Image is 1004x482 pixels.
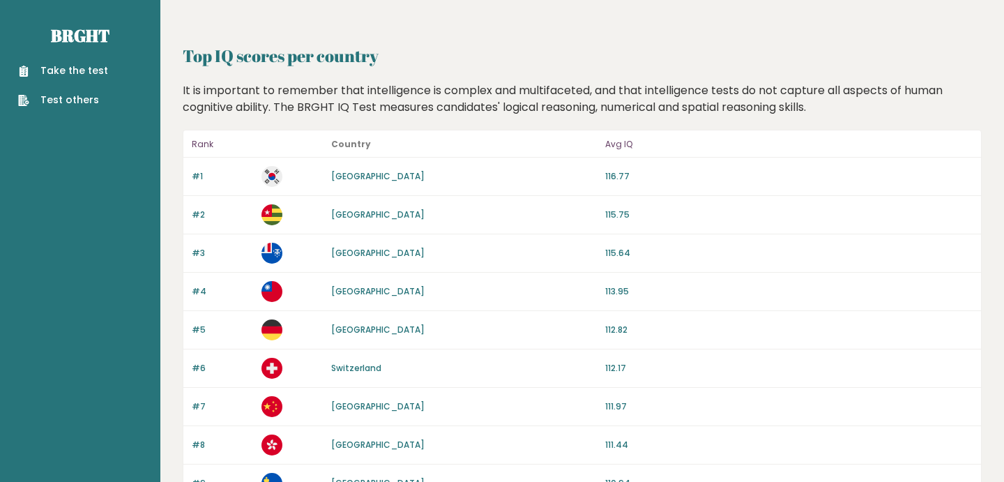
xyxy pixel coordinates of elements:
a: [GEOGRAPHIC_DATA] [331,400,425,412]
img: tw.svg [261,281,282,302]
a: [GEOGRAPHIC_DATA] [331,324,425,336]
p: 112.17 [605,362,973,375]
a: [GEOGRAPHIC_DATA] [331,285,425,297]
img: tg.svg [261,204,282,225]
a: [GEOGRAPHIC_DATA] [331,439,425,451]
p: #3 [192,247,253,259]
img: de.svg [261,319,282,340]
img: hk.svg [261,435,282,455]
p: 115.64 [605,247,973,259]
a: [GEOGRAPHIC_DATA] [331,209,425,220]
a: [GEOGRAPHIC_DATA] [331,247,425,259]
p: 111.44 [605,439,973,451]
img: tf.svg [261,243,282,264]
img: ch.svg [261,358,282,379]
p: Rank [192,136,253,153]
p: Avg IQ [605,136,973,153]
a: [GEOGRAPHIC_DATA] [331,170,425,182]
p: 116.77 [605,170,973,183]
p: #7 [192,400,253,413]
p: 115.75 [605,209,973,221]
img: cn.svg [261,396,282,417]
img: kr.svg [261,166,282,187]
a: Brght [51,24,109,47]
p: #1 [192,170,253,183]
p: #4 [192,285,253,298]
a: Test others [18,93,108,107]
p: #6 [192,362,253,375]
p: 112.82 [605,324,973,336]
b: Country [331,138,371,150]
p: 113.95 [605,285,973,298]
p: 111.97 [605,400,973,413]
p: #2 [192,209,253,221]
a: Take the test [18,63,108,78]
h2: Top IQ scores per country [183,43,982,68]
a: Switzerland [331,362,381,374]
p: #5 [192,324,253,336]
div: It is important to remember that intelligence is complex and multifaceted, and that intelligence ... [178,82,987,116]
p: #8 [192,439,253,451]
